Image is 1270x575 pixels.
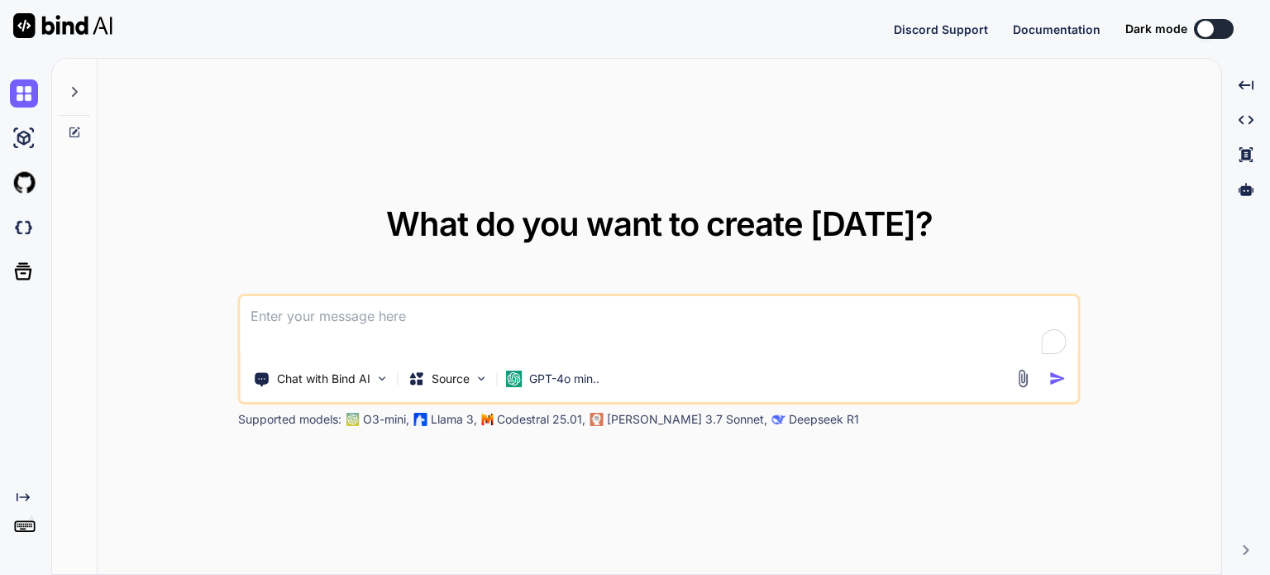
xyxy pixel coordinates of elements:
p: Llama 3, [431,411,477,428]
img: chat [10,79,38,108]
p: Deepseek R1 [789,411,859,428]
img: claude [772,413,785,426]
span: Documentation [1013,22,1101,36]
button: Documentation [1013,21,1101,38]
img: Mistral-AI [482,414,494,425]
img: GPT-4o mini [506,371,523,387]
img: Llama2 [414,413,427,426]
p: O3-mini, [363,411,409,428]
span: Discord Support [894,22,988,36]
p: Supported models: [238,411,341,428]
textarea: To enrich screen reader interactions, please activate Accessibility in Grammarly extension settings [241,296,1078,357]
img: ai-studio [10,124,38,152]
span: What do you want to create [DATE]? [386,204,933,244]
img: GPT-4 [346,413,360,426]
p: Codestral 25.01, [497,411,585,428]
button: Discord Support [894,21,988,38]
img: Pick Models [475,371,489,386]
img: githubLight [10,169,38,197]
p: Source [432,371,470,387]
img: Pick Tools [375,371,389,386]
img: Bind AI [13,13,112,38]
span: Dark mode [1125,21,1187,37]
p: GPT-4o min.. [529,371,599,387]
p: Chat with Bind AI [277,371,370,387]
img: icon [1049,370,1067,387]
p: [PERSON_NAME] 3.7 Sonnet, [607,411,767,428]
img: attachment [1014,369,1033,388]
img: darkCloudIdeIcon [10,213,38,242]
img: claude [590,413,604,426]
